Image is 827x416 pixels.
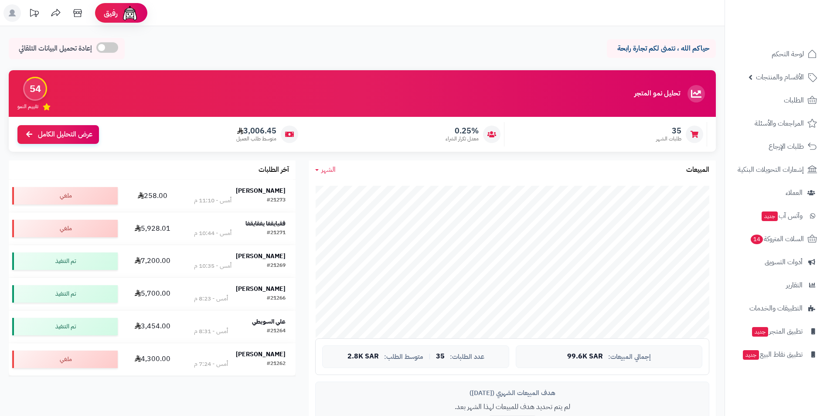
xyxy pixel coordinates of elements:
span: جديد [762,211,778,221]
td: 4,300.00 [121,343,184,375]
div: ملغي [12,351,118,368]
span: وآتس آب [761,210,803,222]
div: أمس - 8:23 م [194,294,228,303]
strong: [PERSON_NAME] [236,252,286,261]
div: أمس - 10:44 م [194,229,231,238]
span: طلبات الشهر [656,135,681,143]
span: متوسط طلب العميل [236,135,276,143]
h3: آخر الطلبات [259,166,289,174]
div: #21271 [267,229,286,238]
td: 5,700.00 [121,278,184,310]
a: لوحة التحكم [730,44,822,65]
span: المراجعات والأسئلة [755,117,804,130]
td: 258.00 [121,180,184,212]
div: أمس - 10:35 م [194,262,231,270]
a: الطلبات [730,90,822,111]
a: المراجعات والأسئلة [730,113,822,134]
img: ai-face.png [121,4,139,22]
div: أمس - 8:31 م [194,327,228,336]
div: تم التنفيذ [12,318,118,335]
p: حياكم الله ، نتمنى لكم تجارة رابحة [613,44,709,54]
span: لوحة التحكم [772,48,804,60]
a: تطبيق نقاط البيعجديد [730,344,822,365]
a: تحديثات المنصة [23,4,45,24]
strong: علي السويطي [252,317,286,326]
a: إشعارات التحويلات البنكية [730,159,822,180]
strong: [PERSON_NAME] [236,186,286,195]
span: الأقسام والمنتجات [756,71,804,83]
span: 2.8K SAR [347,353,379,361]
strong: فقيايقفا يفقايقفا [245,219,286,228]
a: عرض التحليل الكامل [17,125,99,144]
span: عدد الطلبات: [450,353,484,361]
span: طلبات الإرجاع [769,140,804,153]
div: #21266 [267,294,286,303]
a: أدوات التسويق [730,252,822,273]
a: السلات المتروكة14 [730,228,822,249]
span: 3,006.45 [236,126,276,136]
a: طلبات الإرجاع [730,136,822,157]
span: جديد [752,327,768,337]
span: إشعارات التحويلات البنكية [738,164,804,176]
span: العملاء [786,187,803,199]
a: التقارير [730,275,822,296]
span: جديد [743,350,759,360]
div: تم التنفيذ [12,252,118,270]
span: 14 [750,234,764,245]
span: السلات المتروكة [750,233,804,245]
span: 35 [436,353,445,361]
div: هدف المبيعات الشهري ([DATE]) [322,389,702,398]
span: 35 [656,126,681,136]
span: الطلبات [784,94,804,106]
div: ملغي [12,187,118,205]
span: التطبيقات والخدمات [749,302,803,314]
div: أمس - 7:24 م [194,360,228,368]
span: تطبيق نقاط البيع [742,348,803,361]
span: تطبيق المتجر [751,325,803,338]
span: 0.25% [446,126,479,136]
span: تقييم النمو [17,103,38,110]
a: وآتس آبجديد [730,205,822,226]
div: ملغي [12,220,118,237]
span: إجمالي المبيعات: [608,353,651,361]
td: 3,454.00 [121,310,184,343]
a: التطبيقات والخدمات [730,298,822,319]
td: 5,928.01 [121,212,184,245]
div: #21273 [267,196,286,205]
span: رفيق [104,8,118,18]
h3: المبيعات [686,166,709,174]
p: لم يتم تحديد هدف للمبيعات لهذا الشهر بعد. [322,402,702,412]
td: 7,200.00 [121,245,184,277]
a: العملاء [730,182,822,203]
strong: [PERSON_NAME] [236,350,286,359]
span: 99.6K SAR [567,353,603,361]
div: تم التنفيذ [12,285,118,303]
span: متوسط الطلب: [384,353,423,361]
span: | [429,353,431,360]
img: logo-2.png [768,9,819,27]
span: معدل تكرار الشراء [446,135,479,143]
span: إعادة تحميل البيانات التلقائي [19,44,92,54]
strong: [PERSON_NAME] [236,284,286,293]
a: تطبيق المتجرجديد [730,321,822,342]
div: أمس - 11:10 م [194,196,231,205]
div: #21264 [267,327,286,336]
div: #21262 [267,360,286,368]
span: الشهر [321,164,336,175]
span: أدوات التسويق [765,256,803,268]
a: الشهر [315,165,336,175]
h3: تحليل نمو المتجر [634,90,680,98]
span: التقارير [786,279,803,291]
div: #21269 [267,262,286,270]
span: عرض التحليل الكامل [38,130,92,140]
